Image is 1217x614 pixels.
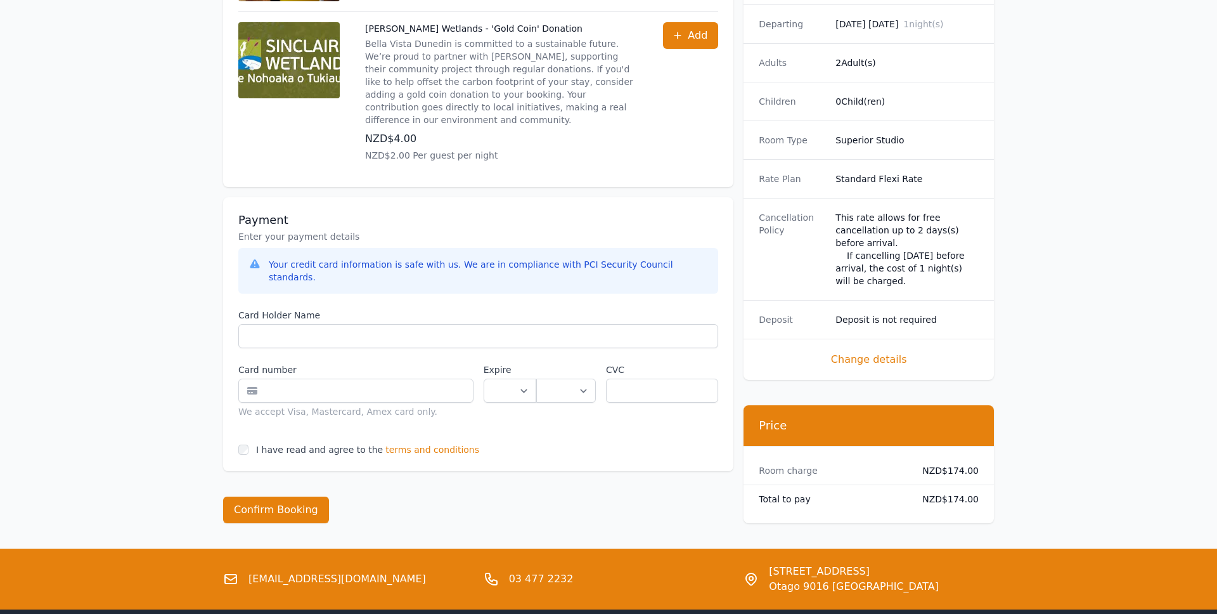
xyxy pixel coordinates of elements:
[606,363,718,376] label: CVC
[769,579,939,594] span: Otago 9016 [GEOGRAPHIC_DATA]
[759,18,825,30] dt: Departing
[835,18,979,30] dd: [DATE] [DATE]
[484,363,536,376] label: Expire
[256,445,383,455] label: I have read and agree to the
[238,405,473,418] div: We accept Visa, Mastercard, Amex card only.
[759,211,825,287] dt: Cancellation Policy
[238,212,718,228] h3: Payment
[903,19,943,29] span: 1 night(s)
[238,309,718,322] label: Card Holder Name
[912,464,979,477] dd: NZD$174.00
[663,22,718,49] button: Add
[365,37,638,126] p: Bella Vista Dunedin is committed to a sustainable future. We’re proud to partner with [PERSON_NAM...
[238,363,473,376] label: Card number
[912,493,979,506] dd: NZD$174.00
[238,22,340,98] img: Sinclair Wetlands - 'Gold Coin' Donation
[365,22,638,35] p: [PERSON_NAME] Wetlands - 'Gold Coin' Donation
[759,493,902,506] dt: Total to pay
[365,131,638,147] p: NZD$4.00
[835,56,979,69] dd: 2 Adult(s)
[385,443,479,456] span: terms and conditions
[759,464,902,477] dt: Room charge
[509,572,574,587] a: 03 477 2232
[759,313,825,326] dt: Deposit
[759,95,825,108] dt: Children
[688,28,707,43] span: Add
[365,149,638,162] p: NZD$2.00 Per guest per night
[536,363,596,376] label: .
[835,211,979,287] div: This rate allows for free cancellation up to 2 days(s) before arrival. If cancelling [DATE] befor...
[835,313,979,326] dd: Deposit is not required
[835,173,979,185] dd: Standard Flexi Rate
[269,258,708,284] div: Your credit card information is safe with us. We are in compliance with PCI Security Council stan...
[248,572,426,587] a: [EMAIL_ADDRESS][DOMAIN_NAME]
[759,134,825,147] dt: Room Type
[769,564,939,579] span: [STREET_ADDRESS]
[759,418,979,433] h3: Price
[835,134,979,147] dd: Superior Studio
[835,95,979,108] dd: 0 Child(ren)
[223,497,329,523] button: Confirm Booking
[759,352,979,367] span: Change details
[238,230,718,243] p: Enter your payment details
[759,56,825,69] dt: Adults
[759,173,825,185] dt: Rate Plan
